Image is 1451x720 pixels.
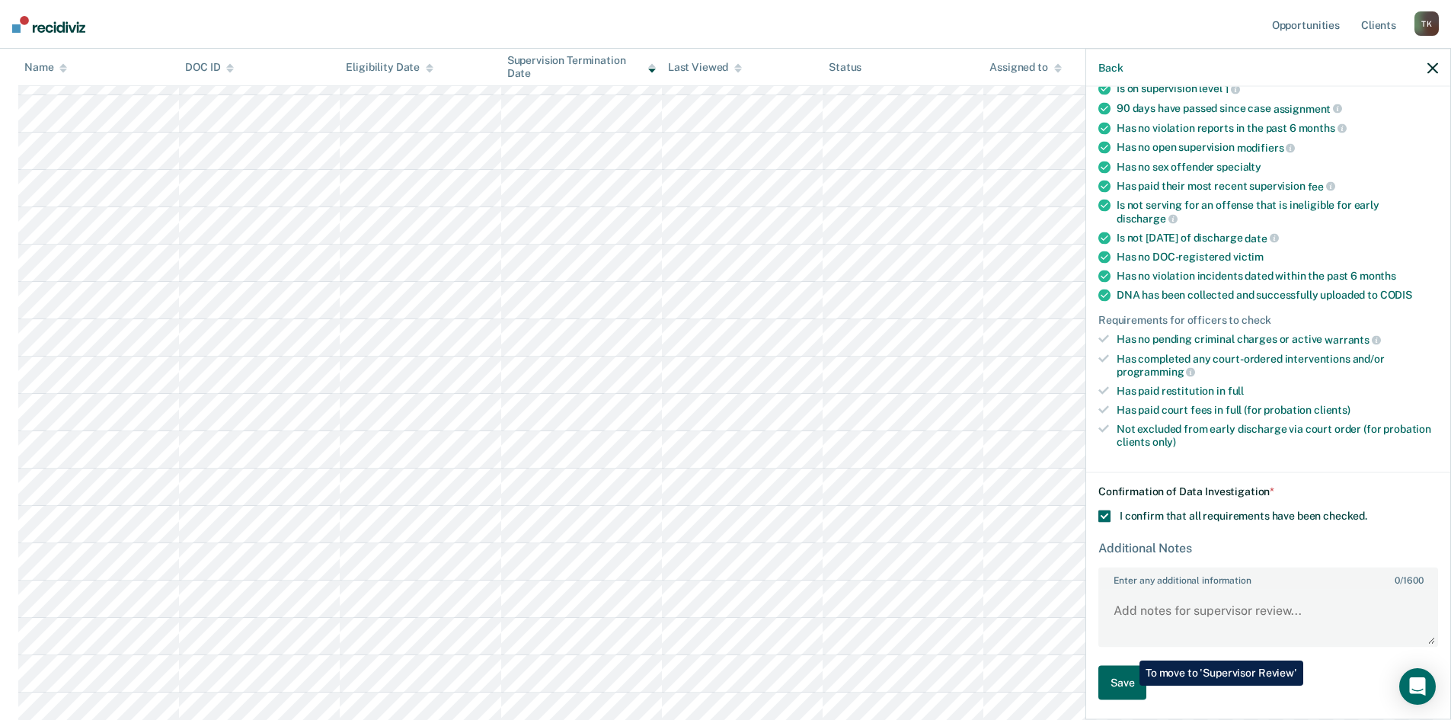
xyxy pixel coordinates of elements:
[1117,199,1438,225] div: Is not serving for an offense that is ineligible for early
[1117,385,1438,398] div: Has paid restitution in
[1228,385,1244,397] span: full
[1117,366,1195,378] span: programming
[1117,270,1438,283] div: Has no violation incidents dated within the past 6
[1360,270,1396,282] span: months
[1100,569,1437,586] label: Enter any additional information
[1098,61,1123,74] button: Back
[1098,314,1438,327] div: Requirements for officers to check
[1237,142,1296,154] span: modifiers
[1152,435,1176,447] span: only)
[1098,666,1146,700] button: Save
[1117,213,1178,225] span: discharge
[1274,102,1342,114] span: assignment
[1098,485,1438,498] div: Confirmation of Data Investigation
[1216,160,1261,172] span: specialty
[1414,11,1439,36] div: T K
[1117,231,1438,245] div: Is not [DATE] of discharge
[1395,575,1400,586] span: 0
[1117,333,1438,347] div: Has no pending criminal charges or active
[1245,232,1278,244] span: date
[507,54,656,80] div: Supervision Termination Date
[1117,82,1438,96] div: Is on supervision level
[829,61,861,74] div: Status
[1117,422,1438,448] div: Not excluded from early discharge via court order (for probation clients
[1233,251,1264,263] span: victim
[1117,102,1438,116] div: 90 days have passed since case
[668,61,742,74] div: Last Viewed
[1380,289,1412,301] span: CODIS
[1117,179,1438,193] div: Has paid their most recent supervision
[1117,121,1438,135] div: Has no violation reports in the past 6
[1225,83,1241,95] span: 1
[185,61,234,74] div: DOC ID
[1314,404,1350,416] span: clients)
[1117,352,1438,378] div: Has completed any court-ordered interventions and/or
[1120,510,1367,522] span: I confirm that all requirements have been checked.
[1117,251,1438,264] div: Has no DOC-registered
[1117,160,1438,173] div: Has no sex offender
[1117,141,1438,155] div: Has no open supervision
[1308,180,1335,192] span: fee
[989,61,1061,74] div: Assigned to
[12,16,85,33] img: Recidiviz
[346,61,433,74] div: Eligibility Date
[1395,575,1423,586] span: / 1600
[24,61,67,74] div: Name
[1399,668,1436,705] div: Open Intercom Messenger
[1299,122,1347,134] span: months
[1117,404,1438,417] div: Has paid court fees in full (for probation
[1098,541,1438,555] div: Additional Notes
[1117,289,1438,302] div: DNA has been collected and successfully uploaded to
[1325,334,1381,346] span: warrants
